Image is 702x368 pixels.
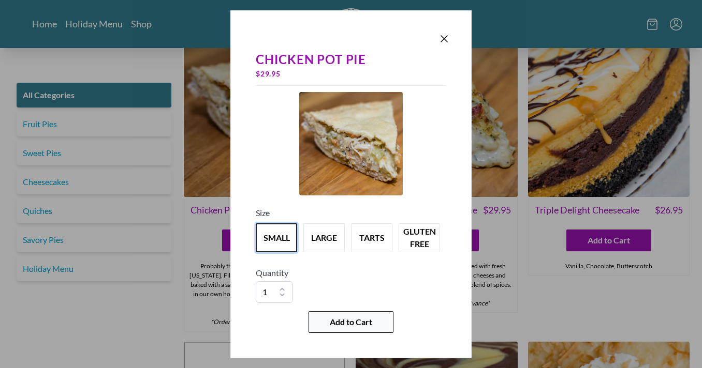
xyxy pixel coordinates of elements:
img: Product Image [299,92,403,195]
button: Variant Swatch [303,223,345,252]
button: Close panel [438,33,450,45]
button: Variant Swatch [399,223,440,252]
button: Variant Swatch [256,223,297,252]
span: Add to Cart [330,316,372,328]
a: Product Image [299,92,403,198]
button: Variant Swatch [351,223,392,252]
div: $ 29.95 [256,67,446,81]
div: Chicken Pot Pie [256,52,446,67]
h5: Quantity [256,267,446,279]
button: Add to Cart [309,311,393,333]
h5: Size [256,207,446,219]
